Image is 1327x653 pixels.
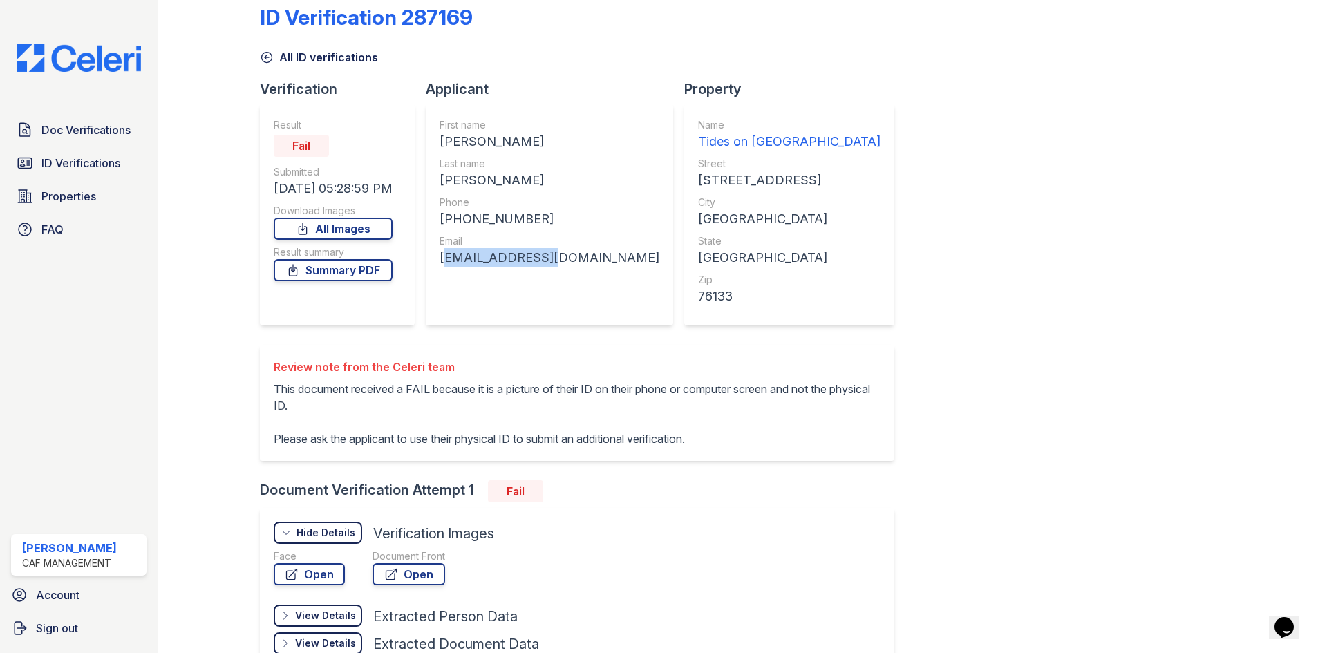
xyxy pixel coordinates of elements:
span: Account [36,587,79,603]
div: Result [274,118,393,132]
a: All Images [274,218,393,240]
div: View Details [295,609,356,623]
span: ID Verifications [41,155,120,171]
div: [EMAIL_ADDRESS][DOMAIN_NAME] [440,248,659,267]
div: Verification [260,79,426,99]
div: CAF Management [22,556,117,570]
div: Review note from the Celeri team [274,359,881,375]
a: Open [274,563,345,585]
span: Properties [41,188,96,205]
div: Tides on [GEOGRAPHIC_DATA] [698,132,881,151]
a: FAQ [11,216,147,243]
div: Extracted Person Data [373,607,518,626]
div: Fail [274,135,329,157]
a: ID Verifications [11,149,147,177]
div: Phone [440,196,659,209]
div: Name [698,118,881,132]
span: Doc Verifications [41,122,131,138]
div: Face [274,549,345,563]
div: [PERSON_NAME] [440,132,659,151]
div: Result summary [274,245,393,259]
a: All ID verifications [260,49,378,66]
div: [DATE] 05:28:59 PM [274,179,393,198]
div: ID Verification 287169 [260,5,473,30]
div: Verification Images [373,524,494,543]
a: Open [373,563,445,585]
a: Properties [11,182,147,210]
img: CE_Logo_Blue-a8612792a0a2168367f1c8372b55b34899dd931a85d93a1a3d3e32e68fde9ad4.png [6,44,152,72]
div: [PERSON_NAME] [440,171,659,190]
a: Doc Verifications [11,116,147,144]
div: Applicant [426,79,684,99]
div: [STREET_ADDRESS] [698,171,881,190]
div: Download Images [274,204,393,218]
div: Document Verification Attempt 1 [260,480,905,502]
div: View Details [295,636,356,650]
div: Last name [440,157,659,171]
div: Fail [488,480,543,502]
div: [GEOGRAPHIC_DATA] [698,209,881,229]
div: 76133 [698,287,881,306]
div: Zip [698,273,881,287]
p: This document received a FAIL because it is a picture of their ID on their phone or computer scre... [274,381,881,447]
a: Name Tides on [GEOGRAPHIC_DATA] [698,118,881,151]
iframe: chat widget [1269,598,1313,639]
div: First name [440,118,659,132]
span: FAQ [41,221,64,238]
span: Sign out [36,620,78,636]
div: Property [684,79,905,99]
div: Hide Details [297,526,355,540]
a: Sign out [6,614,152,642]
div: Submitted [274,165,393,179]
div: Document Front [373,549,445,563]
div: [PERSON_NAME] [22,540,117,556]
div: State [698,234,881,248]
div: Email [440,234,659,248]
div: [PHONE_NUMBER] [440,209,659,229]
a: Summary PDF [274,259,393,281]
a: Account [6,581,152,609]
div: Street [698,157,881,171]
div: [GEOGRAPHIC_DATA] [698,248,881,267]
div: City [698,196,881,209]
